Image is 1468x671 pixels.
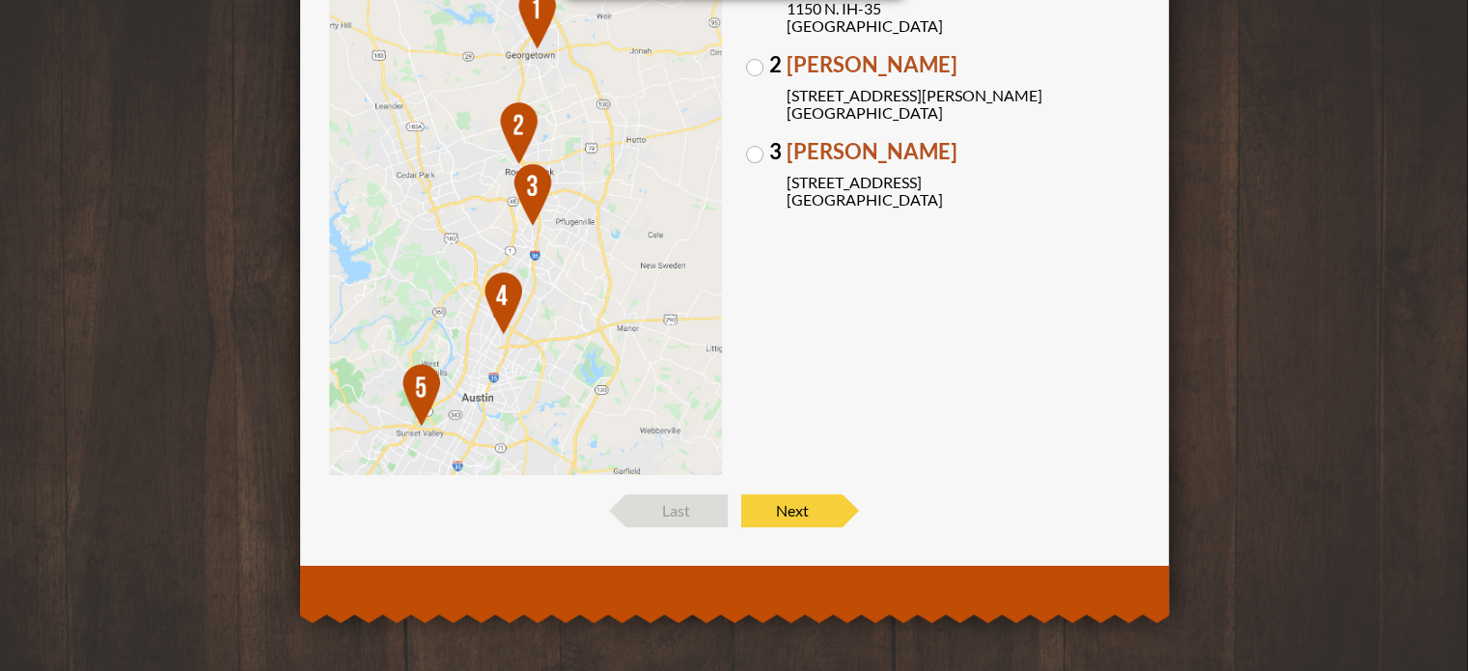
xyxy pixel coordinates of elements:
[787,174,1140,209] span: [STREET_ADDRESS] [GEOGRAPHIC_DATA]
[741,494,843,527] span: Next
[769,141,782,162] span: 3
[787,141,1140,162] span: [PERSON_NAME]
[626,494,728,527] span: Last
[787,87,1140,122] span: [STREET_ADDRESS][PERSON_NAME] [GEOGRAPHIC_DATA]
[769,54,782,75] span: 2
[787,54,1140,75] span: [PERSON_NAME]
